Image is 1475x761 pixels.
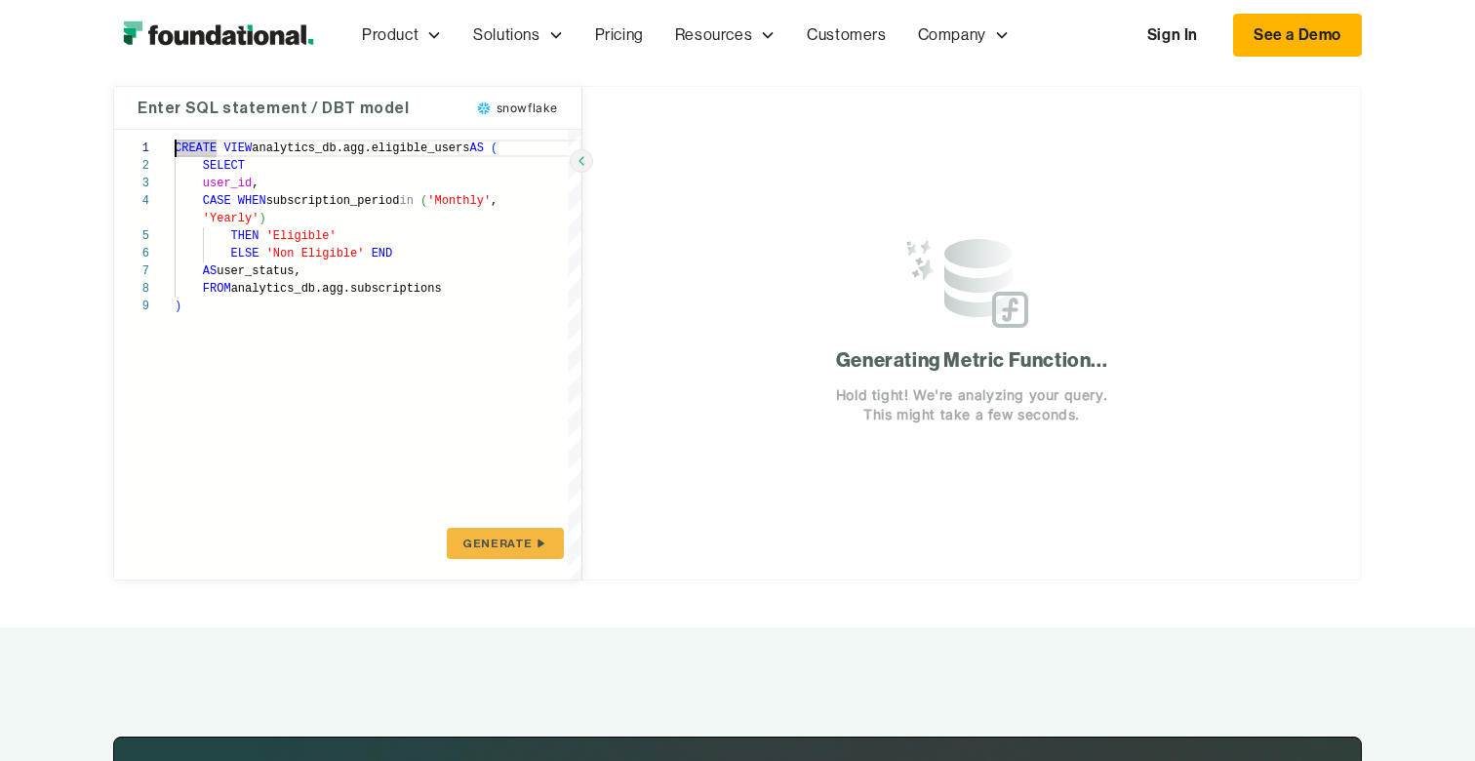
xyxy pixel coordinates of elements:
[259,212,265,225] span: )
[791,3,901,67] a: Customers
[252,177,259,190] span: ,
[836,385,1107,424] p: Hold tight! We're analyzing your query. This might take a few seconds.
[114,175,149,192] div: 3
[362,22,419,48] div: Product
[252,141,469,155] span: analytics_db.agg.eligible_users
[902,3,1025,67] div: Company
[266,229,337,243] span: 'Eligible'
[659,3,791,67] div: Resources
[114,262,149,280] div: 7
[238,194,266,208] span: WHEN
[114,298,149,315] div: 9
[458,3,578,67] div: Solutions
[491,194,498,208] span: ,
[114,280,149,298] div: 8
[266,194,400,208] span: subscription_period
[372,247,393,260] span: END
[420,194,427,208] span: (
[175,300,181,313] span: )
[114,227,149,245] div: 5
[477,100,558,116] span: snowflake
[203,159,245,173] span: SELECT
[113,16,323,55] img: Foundational Logo
[399,194,413,208] span: in
[114,140,149,157] div: 1
[491,141,498,155] span: (
[836,346,1107,374] h1: Generating Metric Function...
[469,141,483,155] span: AS
[114,192,149,210] div: 4
[114,157,149,175] div: 2
[203,264,217,278] span: AS
[223,141,252,155] span: VIEW
[114,245,149,262] div: 6
[231,282,442,296] span: analytics_db.agg.subscriptions
[1128,15,1217,56] a: Sign In
[462,536,533,551] span: GENERATE
[1377,667,1475,761] iframe: Chat Widget
[175,141,217,155] span: CREATE
[113,16,323,55] a: home
[427,194,491,208] span: 'Monthly'
[346,3,458,67] div: Product
[675,22,752,48] div: Resources
[203,177,252,190] span: user_id
[203,212,259,225] span: 'Yearly'
[579,3,659,67] a: Pricing
[570,149,593,173] button: Hide SQL query editor
[1233,14,1362,57] a: See a Demo
[203,194,231,208] span: CASE
[231,247,259,260] span: ELSE
[217,264,300,278] span: user_status,
[231,229,259,243] span: THEN
[266,247,365,260] span: 'Non Eligible'
[203,282,231,296] span: FROM
[918,22,986,48] div: Company
[447,528,564,559] button: GENERATE
[138,102,410,114] h4: Enter SQL statement / DBT model
[473,22,539,48] div: Solutions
